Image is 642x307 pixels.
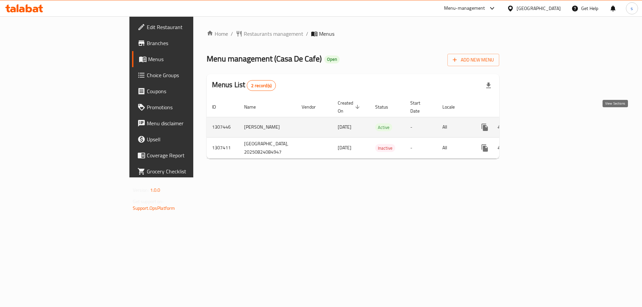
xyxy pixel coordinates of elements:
[453,56,494,64] span: Add New Menu
[147,39,231,47] span: Branches
[338,99,362,115] span: Created On
[207,97,546,159] table: enhanced table
[133,186,149,194] span: Version:
[302,103,324,111] span: Vendor
[132,163,237,179] a: Grocery Checklist
[244,30,303,38] span: Restaurants management
[477,119,493,135] button: more
[477,140,493,156] button: more
[631,5,633,12] span: s
[444,4,485,12] div: Menu-management
[319,30,334,38] span: Menus
[147,103,231,111] span: Promotions
[239,137,296,158] td: [GEOGRAPHIC_DATA], 20250824084947
[132,147,237,163] a: Coverage Report
[132,51,237,67] a: Menus
[247,83,276,89] span: 2 record(s)
[132,131,237,147] a: Upsell
[132,19,237,35] a: Edit Restaurant
[405,137,437,158] td: -
[132,83,237,99] a: Coupons
[244,103,264,111] span: Name
[493,140,509,156] button: Change Status
[132,35,237,51] a: Branches
[493,119,509,135] button: Change Status
[147,167,231,175] span: Grocery Checklist
[147,71,231,79] span: Choice Groups
[147,135,231,143] span: Upsell
[338,123,351,131] span: [DATE]
[212,80,276,91] h2: Menus List
[212,103,225,111] span: ID
[207,30,500,38] nav: breadcrumb
[150,186,160,194] span: 1.0.0
[324,56,340,62] span: Open
[410,99,429,115] span: Start Date
[375,124,392,131] span: Active
[132,99,237,115] a: Promotions
[338,143,351,152] span: [DATE]
[517,5,561,12] div: [GEOGRAPHIC_DATA]
[480,78,497,94] div: Export file
[375,123,392,131] div: Active
[405,117,437,137] td: -
[239,117,296,137] td: [PERSON_NAME]
[447,54,499,66] button: Add New Menu
[437,137,471,158] td: All
[437,117,471,137] td: All
[375,144,395,152] span: Inactive
[236,30,303,38] a: Restaurants management
[207,51,322,66] span: Menu management ( Casa De Cafe )
[132,67,237,83] a: Choice Groups
[133,197,164,206] span: Get support on:
[148,55,231,63] span: Menus
[147,151,231,159] span: Coverage Report
[375,103,397,111] span: Status
[442,103,463,111] span: Locale
[133,204,175,212] a: Support.OpsPlatform
[306,30,308,38] li: /
[147,87,231,95] span: Coupons
[147,119,231,127] span: Menu disclaimer
[247,80,276,91] div: Total records count
[132,115,237,131] a: Menu disclaimer
[471,97,546,117] th: Actions
[147,23,231,31] span: Edit Restaurant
